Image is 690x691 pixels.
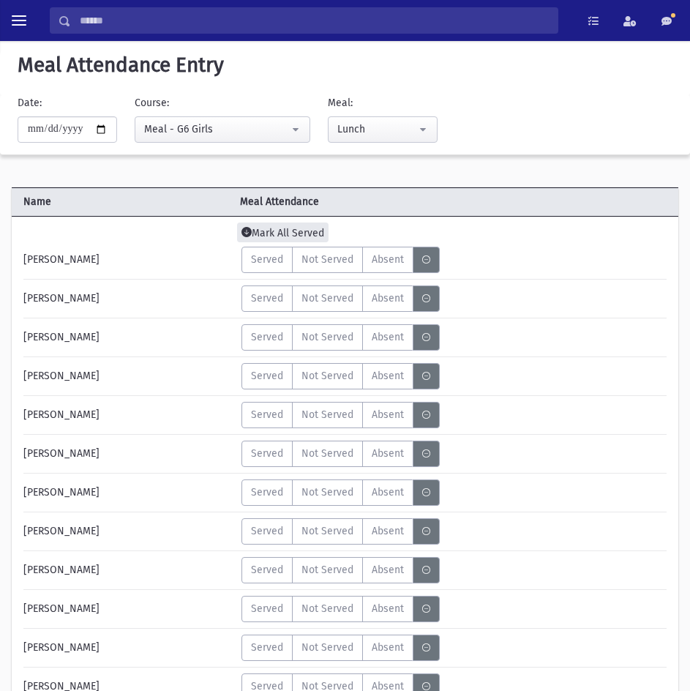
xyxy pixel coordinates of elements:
span: Not Served [301,562,353,578]
div: Lunch [337,122,416,137]
span: Served [251,329,283,345]
label: Course: [135,95,169,111]
button: toggle menu [6,7,32,34]
span: Mark All Served [237,223,329,242]
span: Not Served [301,407,353,422]
span: Absent [372,446,404,461]
span: Not Served [301,485,353,500]
input: Search [71,7,558,34]
span: Absent [372,562,404,578]
span: Meal Attendance [234,194,623,209]
div: MeaStatus [241,363,440,389]
span: Absent [372,601,404,616]
span: [PERSON_NAME] [23,291,100,306]
span: [PERSON_NAME] [23,523,100,539]
span: Served [251,407,283,422]
span: [PERSON_NAME] [23,407,100,422]
span: [PERSON_NAME] [23,329,100,345]
span: Not Served [301,252,353,267]
div: MeaStatus [241,324,440,351]
div: MeaStatus [241,441,440,467]
span: [PERSON_NAME] [23,252,100,267]
span: [PERSON_NAME] [23,562,100,578]
div: Meal - G6 Girls [144,122,289,137]
label: Meal: [328,95,353,111]
span: Absent [372,291,404,306]
div: MeaStatus [241,518,440,545]
span: Served [251,446,283,461]
button: Meal - G6 Girls [135,116,310,143]
div: MeaStatus [241,557,440,583]
label: Date: [18,95,42,111]
span: Served [251,562,283,578]
span: Served [251,523,283,539]
span: Served [251,291,283,306]
div: MeaStatus [241,285,440,312]
div: MeaStatus [241,596,440,622]
span: Not Served [301,368,353,384]
div: MeaStatus [241,402,440,428]
span: Not Served [301,601,353,616]
span: Not Served [301,446,353,461]
span: Not Served [301,329,353,345]
span: Not Served [301,291,353,306]
span: Absent [372,485,404,500]
span: Absent [372,368,404,384]
span: Not Served [301,523,353,539]
span: Served [251,485,283,500]
div: MeaStatus [241,635,440,661]
span: Name [12,194,234,209]
span: Served [251,601,283,616]
div: MeaStatus [241,247,440,273]
span: Absent [372,329,404,345]
h5: Meal Attendance Entry [12,53,678,78]
span: [PERSON_NAME] [23,640,100,655]
button: Lunch [328,116,438,143]
span: [PERSON_NAME] [23,368,100,384]
span: Absent [372,523,404,539]
span: [PERSON_NAME] [23,485,100,500]
span: [PERSON_NAME] [23,446,100,461]
span: Absent [372,407,404,422]
span: [PERSON_NAME] [23,601,100,616]
span: Served [251,252,283,267]
span: Served [251,368,283,384]
div: MeaStatus [241,479,440,506]
span: Absent [372,252,404,267]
